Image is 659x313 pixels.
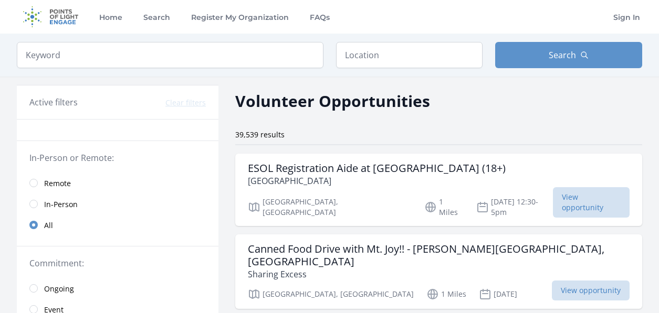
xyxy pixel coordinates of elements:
span: In-Person [44,199,78,210]
a: All [17,214,218,235]
input: Location [336,42,483,68]
h3: Active filters [29,96,78,109]
p: [DATE] 12:30-5pm [476,197,553,218]
a: In-Person [17,193,218,214]
legend: Commitment: [29,257,206,269]
a: ESOL Registration Aide at [GEOGRAPHIC_DATA] (18+) [GEOGRAPHIC_DATA] [GEOGRAPHIC_DATA], [GEOGRAPHI... [235,154,642,226]
span: 39,539 results [235,129,285,139]
p: [DATE] [479,288,517,300]
span: Remote [44,178,71,189]
button: Clear filters [165,98,206,108]
a: Remote [17,172,218,193]
a: Ongoing [17,278,218,299]
p: [GEOGRAPHIC_DATA], [GEOGRAPHIC_DATA] [248,288,414,300]
p: 1 Miles [424,197,464,218]
p: [GEOGRAPHIC_DATA] [248,175,506,187]
legend: In-Person or Remote: [29,152,206,164]
span: View opportunity [552,280,630,300]
h3: Canned Food Drive with Mt. Joy!! - [PERSON_NAME][GEOGRAPHIC_DATA], [GEOGRAPHIC_DATA] [248,243,630,268]
span: Ongoing [44,284,74,294]
h3: ESOL Registration Aide at [GEOGRAPHIC_DATA] (18+) [248,162,506,175]
span: All [44,220,53,231]
span: View opportunity [553,187,630,218]
p: [GEOGRAPHIC_DATA], [GEOGRAPHIC_DATA] [248,197,412,218]
button: Search [495,42,642,68]
p: Sharing Excess [248,268,630,280]
p: 1 Miles [426,288,466,300]
a: Canned Food Drive with Mt. Joy!! - [PERSON_NAME][GEOGRAPHIC_DATA], [GEOGRAPHIC_DATA] Sharing Exce... [235,234,642,309]
input: Keyword [17,42,323,68]
span: Search [549,49,576,61]
h2: Volunteer Opportunities [235,89,430,113]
